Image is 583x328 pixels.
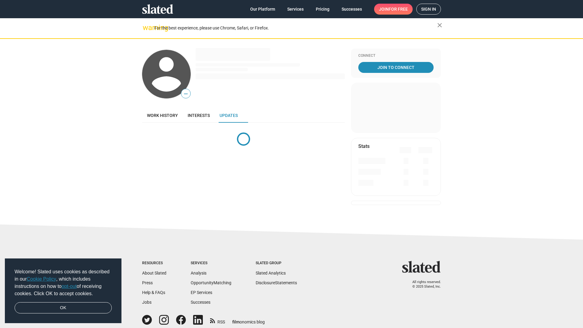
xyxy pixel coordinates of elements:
a: Successes [337,4,367,15]
a: Work history [142,108,183,123]
a: Interests [183,108,215,123]
a: Services [282,4,309,15]
a: DisclosureStatements [256,280,297,285]
div: Resources [142,261,166,266]
div: Connect [358,53,434,58]
a: Updates [215,108,243,123]
a: opt-out [62,284,77,289]
a: Join To Connect [358,62,434,73]
a: Successes [191,300,210,305]
span: Join [379,4,408,15]
a: Joinfor free [374,4,413,15]
a: Jobs [142,300,152,305]
span: film [232,319,240,324]
p: All rights reserved. © 2025 Slated, Inc. [406,280,441,289]
span: Join To Connect [360,62,432,73]
span: Work history [147,113,178,118]
div: Slated Group [256,261,297,266]
span: — [181,90,190,98]
a: Slated Analytics [256,271,286,275]
mat-icon: warning [143,24,150,31]
a: RSS [210,316,225,325]
a: EP Services [191,290,212,295]
a: Analysis [191,271,206,275]
span: Interests [188,113,210,118]
a: Pricing [311,4,334,15]
mat-card-title: Stats [358,143,370,149]
a: Our Platform [245,4,280,15]
mat-icon: close [436,22,443,29]
span: Sign in [421,4,436,14]
a: Sign in [416,4,441,15]
span: Welcome! Slated uses cookies as described in our , which includes instructions on how to of recei... [15,268,112,297]
a: Help & FAQs [142,290,165,295]
span: for free [389,4,408,15]
div: Services [191,261,231,266]
a: filmonomics blog [232,314,265,325]
span: Services [287,4,304,15]
a: dismiss cookie message [15,302,112,314]
span: Our Platform [250,4,275,15]
a: Press [142,280,153,285]
a: Cookie Policy [27,276,56,282]
a: OpportunityMatching [191,280,231,285]
span: Pricing [316,4,329,15]
div: cookieconsent [5,258,121,323]
span: Successes [342,4,362,15]
div: For the best experience, please use Chrome, Safari, or Firefox. [154,24,437,32]
span: Updates [220,113,238,118]
a: About Slated [142,271,166,275]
